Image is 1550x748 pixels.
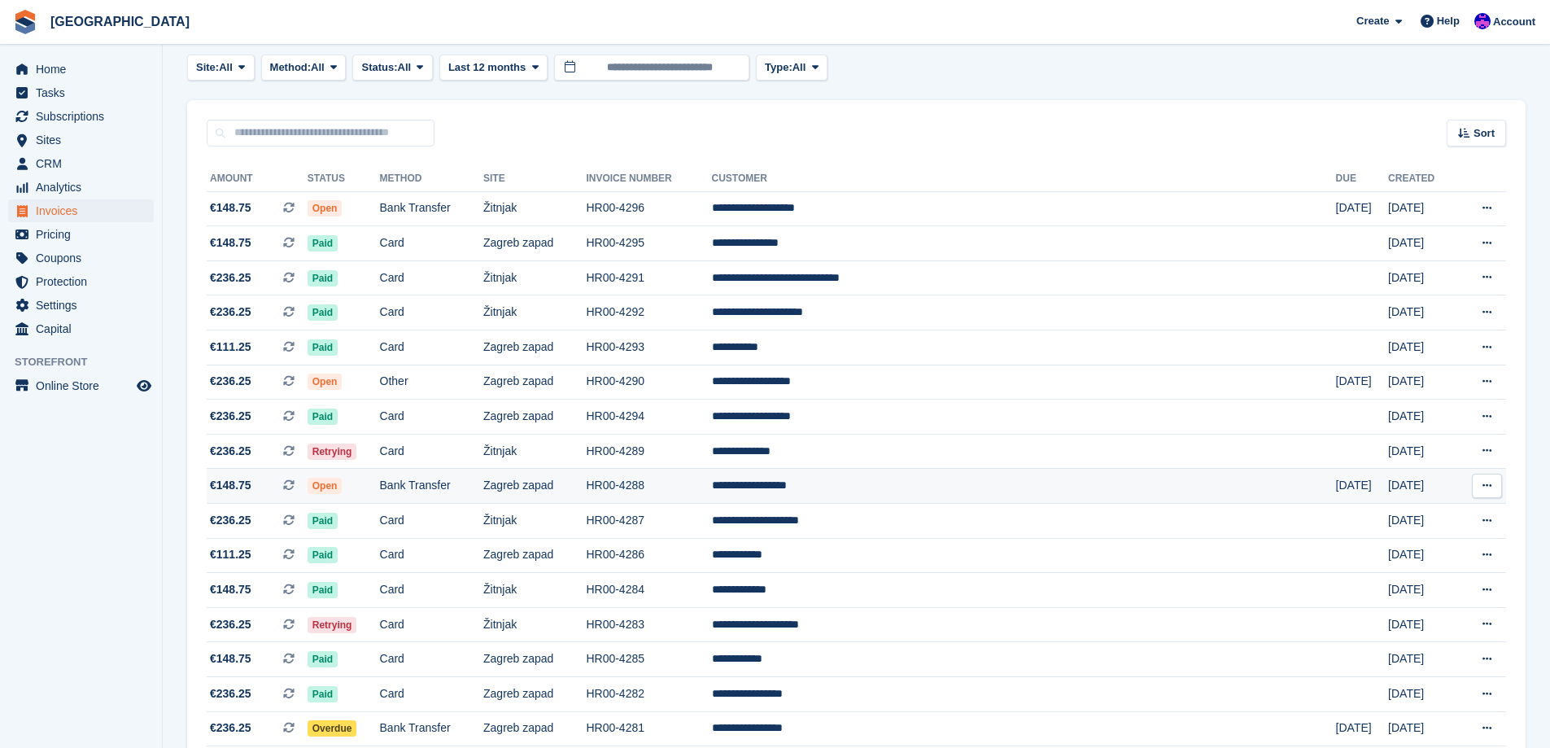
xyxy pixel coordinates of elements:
[134,376,154,396] a: Preview store
[1388,642,1456,677] td: [DATE]
[1388,711,1456,746] td: [DATE]
[308,617,357,633] span: Retrying
[219,59,233,76] span: All
[308,200,343,217] span: Open
[210,408,251,425] span: €236.25
[36,105,133,128] span: Subscriptions
[483,330,586,365] td: Zagreb zapad
[586,711,711,746] td: HR00-4281
[586,677,711,712] td: HR00-4282
[586,642,711,677] td: HR00-4285
[308,304,338,321] span: Paid
[483,642,586,677] td: Zagreb zapad
[1388,434,1456,469] td: [DATE]
[1336,191,1388,226] td: [DATE]
[586,191,711,226] td: HR00-4296
[380,330,483,365] td: Card
[483,504,586,539] td: Žitnjak
[586,365,711,400] td: HR00-4290
[308,235,338,252] span: Paid
[261,55,347,81] button: Method: All
[210,443,251,460] span: €236.25
[210,581,251,598] span: €148.75
[380,642,483,677] td: Card
[448,59,526,76] span: Last 12 months
[380,607,483,642] td: Card
[1336,469,1388,504] td: [DATE]
[483,538,586,573] td: Zagreb zapad
[380,677,483,712] td: Card
[210,339,251,356] span: €111.25
[792,59,806,76] span: All
[483,711,586,746] td: Zagreb zapad
[210,616,251,633] span: €236.25
[586,166,711,192] th: Invoice Number
[380,538,483,573] td: Card
[36,81,133,104] span: Tasks
[1336,166,1388,192] th: Due
[361,59,397,76] span: Status:
[380,711,483,746] td: Bank Transfer
[380,166,483,192] th: Method
[210,269,251,287] span: €236.25
[756,55,827,81] button: Type: All
[1388,330,1456,365] td: [DATE]
[8,317,154,340] a: menu
[439,55,548,81] button: Last 12 months
[1336,711,1388,746] td: [DATE]
[210,373,251,390] span: €236.25
[380,504,483,539] td: Card
[1474,125,1495,142] span: Sort
[36,317,133,340] span: Capital
[210,199,251,217] span: €148.75
[44,8,196,35] a: [GEOGRAPHIC_DATA]
[380,295,483,330] td: Card
[270,59,312,76] span: Method:
[1388,191,1456,226] td: [DATE]
[1388,607,1456,642] td: [DATE]
[712,166,1336,192] th: Customer
[483,260,586,295] td: Žitnjak
[352,55,432,81] button: Status: All
[210,304,251,321] span: €236.25
[380,573,483,608] td: Card
[308,686,338,702] span: Paid
[398,59,412,76] span: All
[8,223,154,246] a: menu
[483,469,586,504] td: Zagreb zapad
[36,247,133,269] span: Coupons
[308,582,338,598] span: Paid
[36,199,133,222] span: Invoices
[8,270,154,293] a: menu
[586,400,711,435] td: HR00-4294
[586,260,711,295] td: HR00-4291
[8,374,154,397] a: menu
[380,191,483,226] td: Bank Transfer
[586,434,711,469] td: HR00-4289
[210,546,251,563] span: €111.25
[1388,166,1456,192] th: Created
[196,59,219,76] span: Site:
[586,607,711,642] td: HR00-4283
[210,685,251,702] span: €236.25
[308,409,338,425] span: Paid
[8,129,154,151] a: menu
[483,607,586,642] td: Žitnjak
[210,650,251,667] span: €148.75
[483,191,586,226] td: Žitnjak
[1388,504,1456,539] td: [DATE]
[308,513,338,529] span: Paid
[36,223,133,246] span: Pricing
[1388,677,1456,712] td: [DATE]
[15,354,162,370] span: Storefront
[1474,13,1491,29] img: Ivan Gačić
[8,105,154,128] a: menu
[586,330,711,365] td: HR00-4293
[8,294,154,317] a: menu
[308,547,338,563] span: Paid
[483,295,586,330] td: Žitnjak
[586,226,711,261] td: HR00-4295
[483,226,586,261] td: Zagreb zapad
[210,477,251,494] span: €148.75
[36,270,133,293] span: Protection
